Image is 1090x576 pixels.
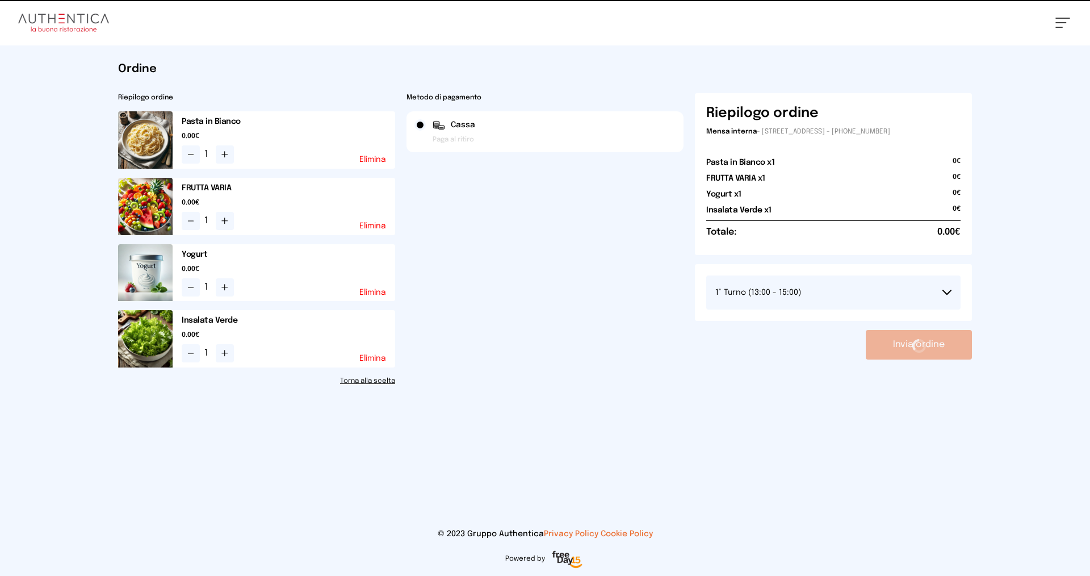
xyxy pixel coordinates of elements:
[706,189,741,200] h2: Yogurt x1
[182,132,395,141] span: 0.00€
[182,331,395,340] span: 0.00€
[359,222,386,230] button: Elimina
[544,530,598,538] a: Privacy Policy
[204,347,211,360] span: 1
[953,157,961,173] span: 0€
[359,156,386,164] button: Elimina
[505,554,545,564] span: Powered by
[18,528,1072,540] p: © 2023 Gruppo Authentica
[706,128,757,135] span: Mensa interna
[182,265,395,274] span: 0.00€
[118,178,173,235] img: media
[204,281,211,294] span: 1
[182,182,395,194] h2: FRUTTA VARIA
[706,127,961,136] p: - [STREET_ADDRESS] - [PHONE_NUMBER]
[706,105,819,123] h6: Riepilogo ordine
[953,189,961,204] span: 0€
[118,61,972,77] h1: Ordine
[182,315,395,326] h2: Insalata Verde
[18,14,109,32] img: logo.8f33a47.png
[433,135,474,144] span: Paga al ritiro
[182,116,395,127] h2: Pasta in Bianco
[118,377,395,386] a: Torna alla scelta
[182,249,395,260] h2: Yogurt
[601,530,653,538] a: Cookie Policy
[706,204,772,216] h2: Insalata Verde x1
[118,310,173,368] img: media
[706,157,774,168] h2: Pasta in Bianco x1
[359,354,386,362] button: Elimina
[715,289,801,297] span: 1° Turno (13:00 - 15:00)
[118,244,173,302] img: media
[953,173,961,189] span: 0€
[550,549,585,571] img: logo-freeday.3e08031.png
[706,226,736,239] h6: Totale:
[359,289,386,297] button: Elimina
[182,198,395,207] span: 0.00€
[204,214,211,228] span: 1
[706,173,765,184] h2: FRUTTA VARIA x1
[118,93,395,102] h2: Riepilogo ordine
[451,119,475,131] span: Cassa
[406,93,684,102] h2: Metodo di pagamento
[937,226,961,239] span: 0.00€
[204,148,211,161] span: 1
[118,111,173,169] img: media
[706,276,961,310] button: 1° Turno (13:00 - 15:00)
[953,204,961,220] span: 0€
